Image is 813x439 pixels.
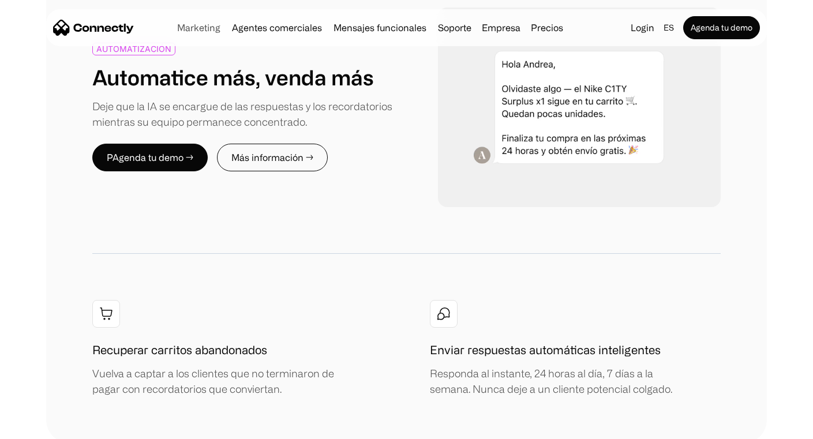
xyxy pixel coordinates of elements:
[683,16,760,39] a: Agenda tu demo
[173,23,225,32] a: Marketing
[92,144,208,171] a: PAgenda tu demo →
[526,23,568,32] a: Precios
[92,342,267,359] h1: Recuperar carritos abandonados
[626,20,659,36] a: Login
[659,20,681,36] div: es
[433,23,476,32] a: Soporte
[53,19,134,36] a: home
[217,144,328,171] a: Más información →
[92,366,340,397] div: Vuelva a captar a los clientes que no terminaron de pagar con recordatorios que conviertan.
[92,99,407,130] div: Deje que la IA se encargue de las respuestas y los recordatorios mientras su equipo permanece con...
[482,20,520,36] div: Empresa
[664,20,674,36] div: es
[430,342,661,359] h1: Enviar respuestas automáticas inteligentes
[92,65,374,89] h1: Automatice más, venda más
[227,23,327,32] a: Agentes comerciales
[478,20,524,36] div: Empresa
[12,418,69,435] aside: Language selected: Español
[23,419,69,435] ul: Language list
[430,366,678,397] div: Responda al instante, 24 horas al día, 7 días a la semana. Nunca deje a un cliente potencial colg...
[329,23,431,32] a: Mensajes funcionales
[96,44,171,53] div: AUTOMATIZACIÓN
